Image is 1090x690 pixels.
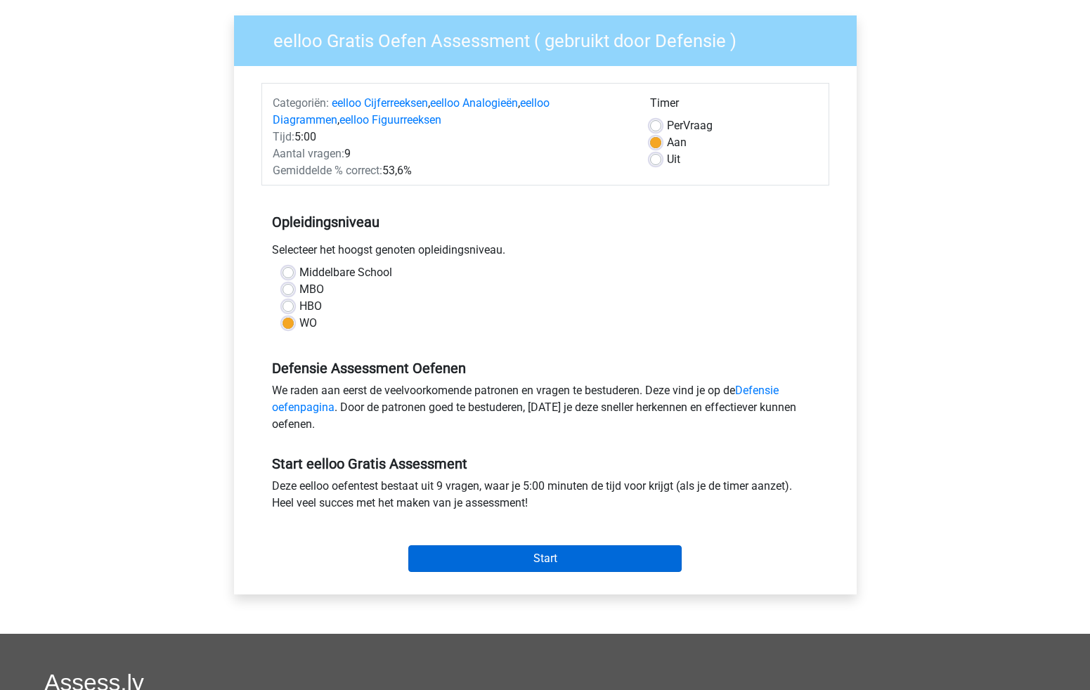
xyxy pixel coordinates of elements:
[273,164,382,177] span: Gemiddelde % correct:
[667,151,680,168] label: Uit
[257,25,846,52] h3: eelloo Gratis Oefen Assessment ( gebruikt door Defensie )
[667,134,687,151] label: Aan
[650,95,818,117] div: Timer
[273,130,294,143] span: Tijd:
[667,117,713,134] label: Vraag
[667,119,683,132] span: Per
[262,162,640,179] div: 53,6%
[261,382,829,438] div: We raden aan eerst de veelvoorkomende patronen en vragen te bestuderen. Deze vind je op de . Door...
[299,315,317,332] label: WO
[408,545,682,572] input: Start
[430,96,518,110] a: eelloo Analogieën
[299,281,324,298] label: MBO
[332,96,428,110] a: eelloo Cijferreeksen
[272,360,819,377] h5: Defensie Assessment Oefenen
[273,96,329,110] span: Categoriën:
[262,145,640,162] div: 9
[339,113,441,126] a: eelloo Figuurreeksen
[272,455,819,472] h5: Start eelloo Gratis Assessment
[261,478,829,517] div: Deze eelloo oefentest bestaat uit 9 vragen, waar je 5:00 minuten de tijd voor krijgt (als je de t...
[261,242,829,264] div: Selecteer het hoogst genoten opleidingsniveau.
[262,95,640,129] div: , , ,
[272,208,819,236] h5: Opleidingsniveau
[273,147,344,160] span: Aantal vragen:
[262,129,640,145] div: 5:00
[299,264,392,281] label: Middelbare School
[299,298,322,315] label: HBO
